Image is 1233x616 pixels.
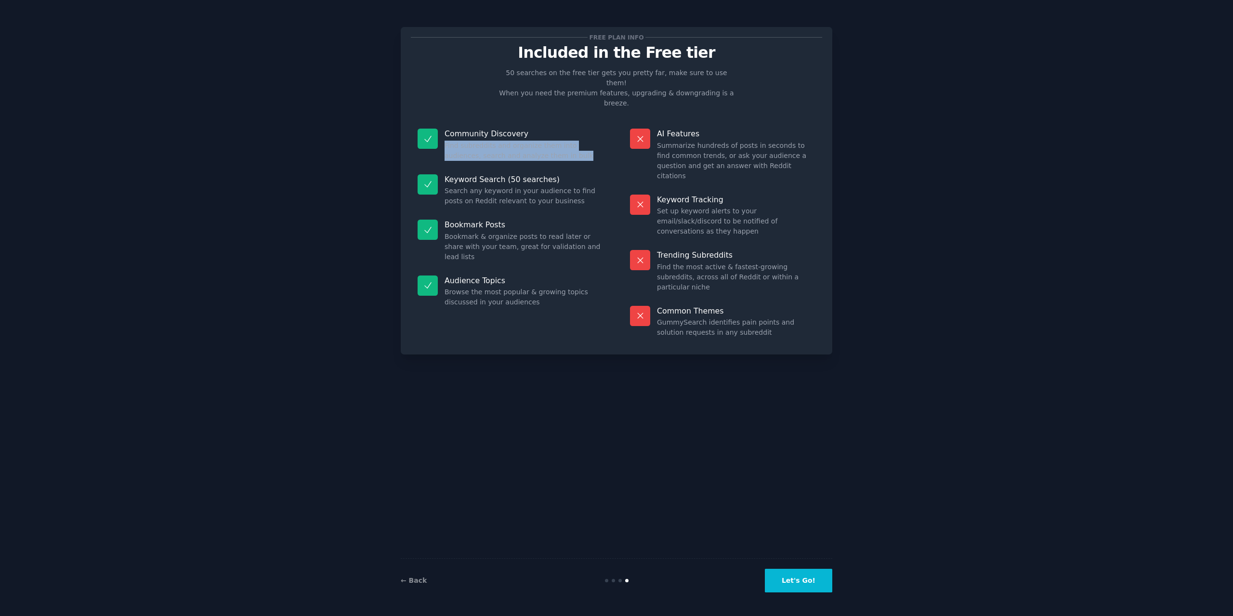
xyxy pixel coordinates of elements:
[401,577,427,584] a: ← Back
[657,250,815,260] p: Trending Subreddits
[411,44,822,61] p: Included in the Free tier
[657,317,815,338] dd: GummySearch identifies pain points and solution requests in any subreddit
[657,206,815,236] dd: Set up keyword alerts to your email/slack/discord to be notified of conversations as they happen
[765,569,832,592] button: Let's Go!
[657,262,815,292] dd: Find the most active & fastest-growing subreddits, across all of Reddit or within a particular niche
[588,32,645,42] span: Free plan info
[445,186,603,206] dd: Search any keyword in your audience to find posts on Reddit relevant to your business
[445,220,603,230] p: Bookmark Posts
[657,129,815,139] p: AI Features
[657,195,815,205] p: Keyword Tracking
[495,68,738,108] p: 50 searches on the free tier gets you pretty far, make sure to use them! When you need the premiu...
[657,141,815,181] dd: Summarize hundreds of posts in seconds to find common trends, or ask your audience a question and...
[657,306,815,316] p: Common Themes
[445,174,603,184] p: Keyword Search (50 searches)
[445,129,603,139] p: Community Discovery
[445,232,603,262] dd: Bookmark & organize posts to read later or share with your team, great for validation and lead lists
[445,141,603,161] dd: Find subreddits and organize them into audiences, search and analyze them in bulk
[445,275,603,286] p: Audience Topics
[445,287,603,307] dd: Browse the most popular & growing topics discussed in your audiences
